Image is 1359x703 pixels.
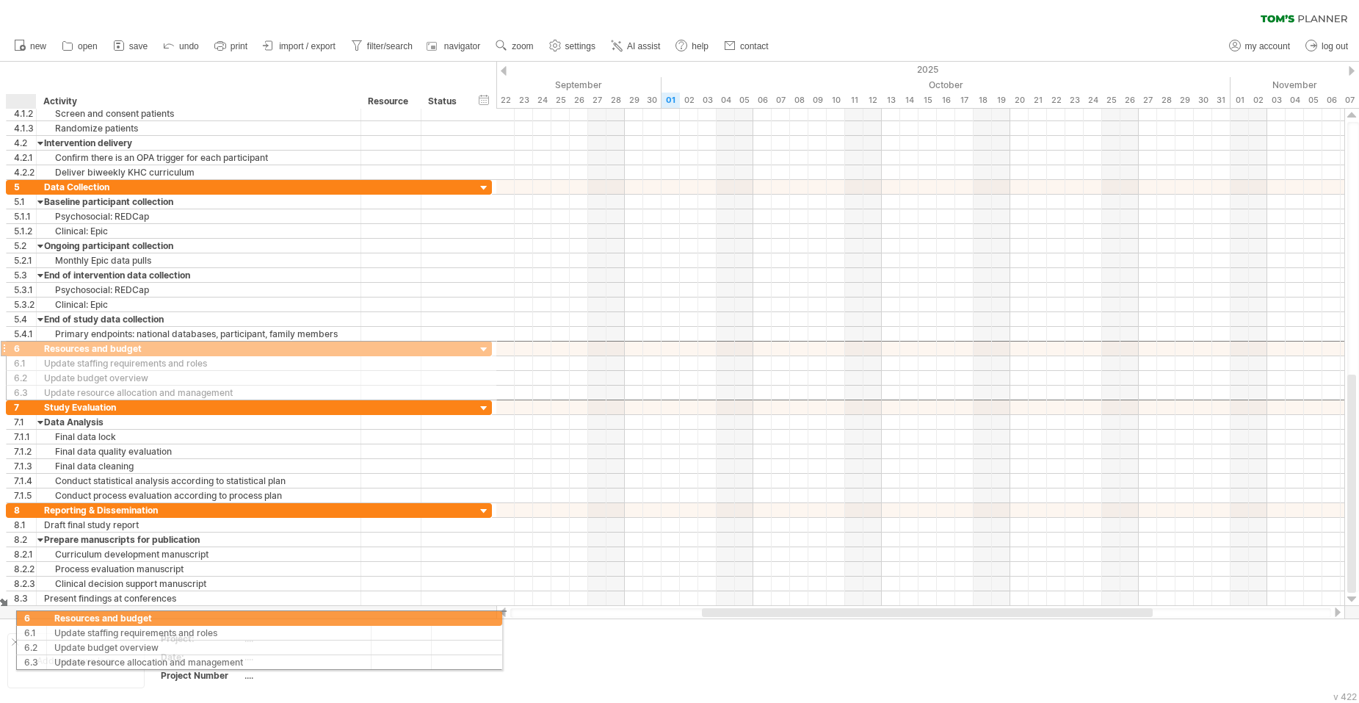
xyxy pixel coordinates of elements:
[1010,93,1029,108] div: Monday, 20 October 2025
[14,298,36,311] div: 5.3.2
[14,253,36,267] div: 5.2.1
[1245,41,1290,51] span: my account
[44,547,353,561] div: Curriculum development manuscript
[14,444,36,458] div: 7.1.2
[1212,93,1231,108] div: Friday, 31 October 2025
[1065,93,1084,108] div: Thursday, 23 October 2025
[7,633,145,688] div: Add your own logo
[14,518,36,532] div: 8.1
[44,430,353,444] div: Final data lock
[428,94,460,109] div: Status
[14,459,36,473] div: 7.1.3
[1322,41,1348,51] span: log out
[44,151,353,165] div: Confirm there is an OPA trigger for each participant
[44,107,353,120] div: Screen and consent patients
[44,400,353,414] div: Study Evaluation
[1302,37,1352,56] a: log out
[492,37,537,56] a: zoom
[14,268,36,282] div: 5.3
[161,632,242,645] div: Project:
[672,37,713,56] a: help
[44,224,353,238] div: Clinical: Epic
[1120,93,1139,108] div: Sunday, 26 October 2025
[1267,93,1286,108] div: Monday, 3 November 2025
[14,151,36,165] div: 4.2.1
[937,93,955,108] div: Thursday, 16 October 2025
[14,533,36,547] div: 8.2
[14,195,36,209] div: 5.1
[863,93,882,108] div: Sunday, 12 October 2025
[44,268,353,282] div: End of intervention data collection
[14,209,36,223] div: 5.1.1
[1194,93,1212,108] div: Thursday, 30 October 2025
[551,93,570,108] div: Thursday, 25 September 2025
[14,165,36,179] div: 4.2.2
[1175,93,1194,108] div: Wednesday, 29 October 2025
[44,312,353,326] div: End of study data collection
[14,489,36,502] div: 7.1.5
[692,41,709,51] span: help
[44,356,353,370] div: Update staffing requirements and roles
[753,93,772,108] div: Monday, 6 October 2025
[161,669,242,682] div: Project Number
[14,474,36,488] div: 7.1.4
[14,136,36,150] div: 4.2
[662,77,1231,93] div: October 2025
[14,356,36,370] div: 6.1
[565,41,595,51] span: settings
[740,41,769,51] span: contact
[955,93,974,108] div: Friday, 17 October 2025
[44,253,353,267] div: Monthly Epic data pulls
[44,518,353,532] div: Draft final study report
[14,371,36,385] div: 6.2
[43,94,352,109] div: Activity
[44,371,353,385] div: Update budget overview
[14,239,36,253] div: 5.2
[1249,93,1267,108] div: Sunday, 2 November 2025
[607,37,664,56] a: AI assist
[1029,93,1047,108] div: Tuesday, 21 October 2025
[808,93,827,108] div: Thursday, 9 October 2025
[1102,93,1120,108] div: Saturday, 25 October 2025
[14,386,36,400] div: 6.3
[546,37,600,56] a: settings
[44,415,353,429] div: Data Analysis
[720,37,773,56] a: contact
[44,533,353,547] div: Prepare manuscripts for publication
[44,209,353,223] div: Psychosocial: REDCap
[44,298,353,311] div: Clinical: Epic
[900,93,918,108] div: Tuesday, 14 October 2025
[14,327,36,341] div: 5.4.1
[44,386,353,400] div: Update resource allocation and management
[44,136,353,150] div: Intervention delivery
[1304,93,1322,108] div: Wednesday, 5 November 2025
[14,224,36,238] div: 5.1.2
[44,562,353,576] div: Process evaluation manuscript
[14,107,36,120] div: 4.1.2
[14,503,36,517] div: 8
[1341,93,1359,108] div: Friday, 7 November 2025
[1322,93,1341,108] div: Thursday, 6 November 2025
[44,165,353,179] div: Deliver biweekly KHC curriculum
[44,577,353,591] div: Clinical decision support manuscript
[44,503,353,517] div: Reporting & Dissemination
[44,342,353,356] div: Resources and budget
[627,41,660,51] span: AI assist
[14,591,36,605] div: 8.3
[1157,93,1175,108] div: Tuesday, 28 October 2025
[735,93,753,108] div: Sunday, 5 October 2025
[1333,691,1357,702] div: v 422
[680,93,698,108] div: Thursday, 2 October 2025
[1225,37,1294,56] a: my account
[44,591,353,605] div: Present findings at conferences
[14,400,36,414] div: 7
[790,93,808,108] div: Wednesday, 8 October 2025
[14,312,36,326] div: 5.4
[14,577,36,591] div: 8.2.3
[533,93,551,108] div: Wednesday, 24 September 2025
[1231,93,1249,108] div: Saturday, 1 November 2025
[570,93,588,108] div: Friday, 26 September 2025
[1047,93,1065,108] div: Wednesday, 22 October 2025
[515,93,533,108] div: Tuesday, 23 September 2025
[992,93,1010,108] div: Sunday, 19 October 2025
